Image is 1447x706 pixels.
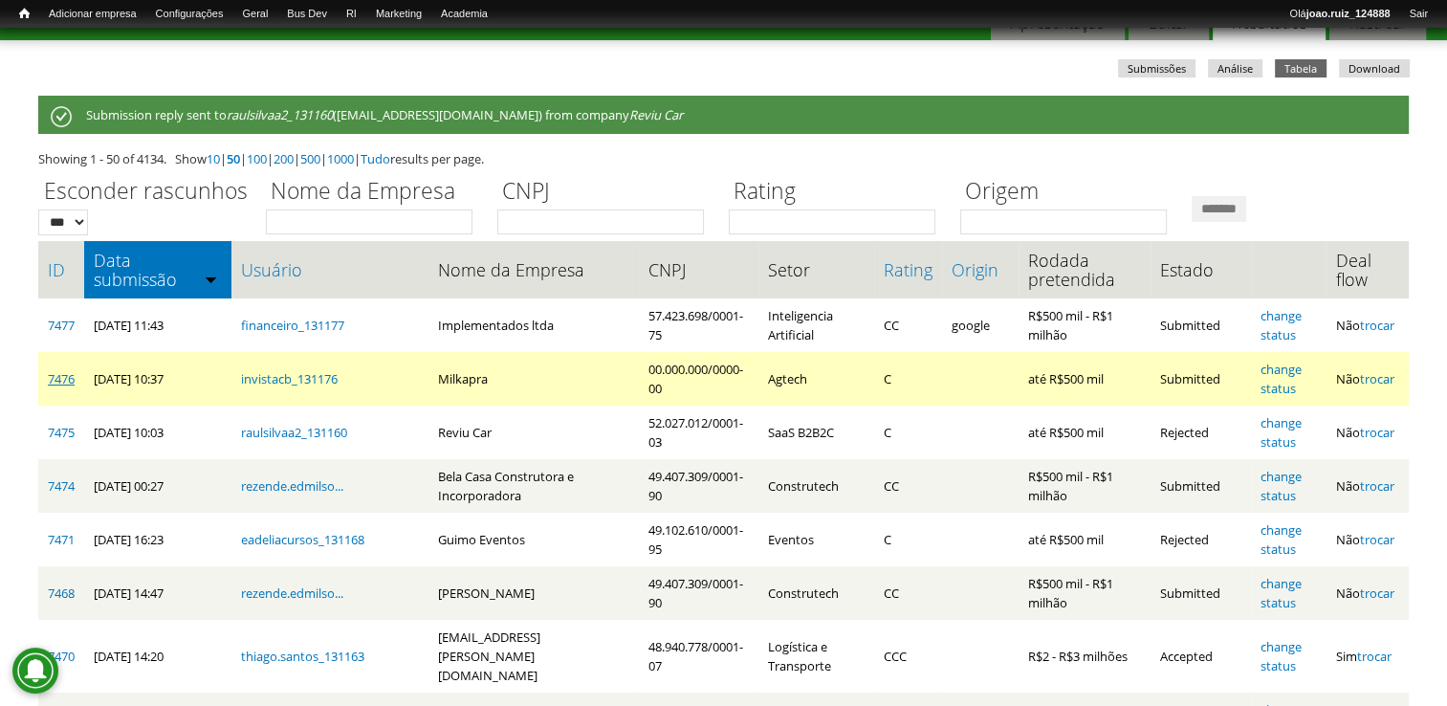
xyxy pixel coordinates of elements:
[1339,59,1410,77] a: Download
[48,317,75,334] a: 7477
[639,352,758,406] td: 00.000.000/0000-00
[1019,241,1151,298] th: Rodada pretendida
[874,298,942,352] td: CC
[874,352,942,406] td: C
[1326,620,1409,693] td: Sim
[758,459,874,513] td: Construtech
[1151,566,1251,620] td: Submitted
[874,406,942,459] td: C
[1359,317,1393,334] a: trocar
[1326,298,1409,352] td: Não
[639,566,758,620] td: 49.407.309/0001-90
[241,424,347,441] a: raulsilvaa2_131160
[1359,477,1393,495] a: trocar
[327,150,354,167] a: 1000
[639,620,758,693] td: 48.940.778/0001-07
[84,513,231,566] td: [DATE] 16:23
[48,531,75,548] a: 7471
[758,513,874,566] td: Eventos
[84,298,231,352] td: [DATE] 11:43
[227,150,240,167] a: 50
[874,513,942,566] td: C
[639,406,758,459] td: 52.027.012/0001-03
[758,566,874,620] td: Construtech
[19,7,30,20] span: Início
[428,620,639,693] td: [EMAIL_ADDRESS][PERSON_NAME][DOMAIN_NAME]
[428,352,639,406] td: Milkapra
[428,566,639,620] td: [PERSON_NAME]
[428,406,639,459] td: Reviu Car
[84,406,231,459] td: [DATE] 10:03
[241,477,343,495] a: rezende.edmilso...
[758,406,874,459] td: SaaS B2B2C
[337,5,366,24] a: RI
[960,175,1179,210] label: Origem
[874,459,942,513] td: CC
[1261,468,1302,504] a: change status
[1261,638,1302,674] a: change status
[205,273,217,285] img: ordem crescente
[639,298,758,352] td: 57.423.698/0001-75
[84,620,231,693] td: [DATE] 14:20
[1151,620,1251,693] td: Accepted
[1326,241,1409,298] th: Deal flow
[942,298,1019,352] td: google
[241,317,344,334] a: financeiro_131177
[1118,59,1195,77] a: Submissões
[1326,566,1409,620] td: Não
[241,370,338,387] a: invistacb_131176
[639,459,758,513] td: 49.407.309/0001-90
[1326,459,1409,513] td: Não
[1359,370,1393,387] a: trocar
[241,260,418,279] a: Usuário
[428,459,639,513] td: Bela Casa Construtora e Incorporadora
[1326,352,1409,406] td: Não
[84,566,231,620] td: [DATE] 14:47
[39,5,146,24] a: Adicionar empresa
[48,585,75,602] a: 7468
[241,585,343,602] a: rezende.edmilso...
[1399,5,1437,24] a: Sair
[1261,521,1302,558] a: change status
[1261,307,1302,343] a: change status
[48,424,75,441] a: 7475
[758,620,874,693] td: Logística e Transporte
[1151,352,1251,406] td: Submitted
[1019,513,1151,566] td: até R$500 mil
[729,175,948,210] label: Rating
[1019,298,1151,352] td: R$500 mil - R$1 milhão
[639,513,758,566] td: 49.102.610/0001-95
[1261,414,1302,451] a: change status
[247,150,267,167] a: 100
[874,566,942,620] td: CC
[639,241,758,298] th: CNPJ
[361,150,390,167] a: Tudo
[1275,59,1326,77] a: Tabela
[241,648,364,665] a: thiago.santos_131163
[1208,59,1262,77] a: Análise
[10,5,39,23] a: Início
[758,352,874,406] td: Agtech
[232,5,277,24] a: Geral
[38,175,253,210] label: Esconder rascunhos
[266,175,485,210] label: Nome da Empresa
[1280,5,1399,24] a: Olájoao.ruiz_124888
[48,477,75,495] a: 7474
[874,620,942,693] td: CCC
[1261,575,1302,611] a: change status
[84,459,231,513] td: [DATE] 00:27
[428,513,639,566] td: Guimo Eventos
[1151,513,1251,566] td: Rejected
[241,531,364,548] a: eadeliacursos_131168
[758,241,874,298] th: Setor
[952,260,1009,279] a: Origin
[1019,566,1151,620] td: R$500 mil - R$1 milhão
[1326,513,1409,566] td: Não
[428,298,639,352] td: Implementados ltda
[48,260,75,279] a: ID
[497,175,716,210] label: CNPJ
[277,5,337,24] a: Bus Dev
[300,150,320,167] a: 500
[1151,459,1251,513] td: Submitted
[207,150,220,167] a: 10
